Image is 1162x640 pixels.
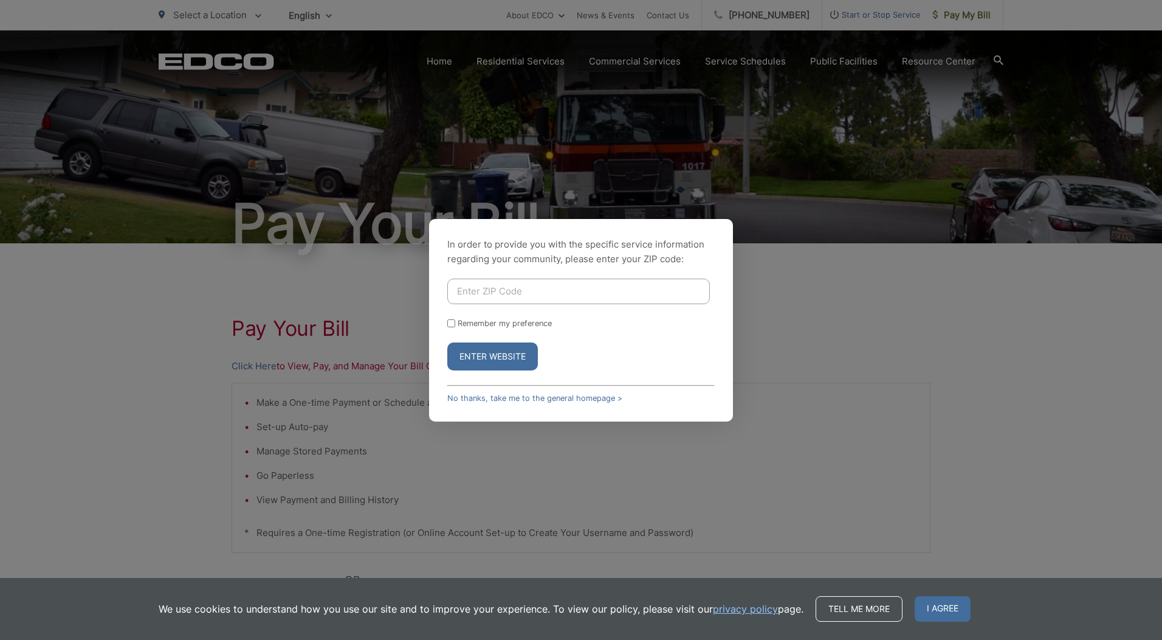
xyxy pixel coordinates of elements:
button: Enter Website [447,343,538,370]
span: I agree [915,596,971,622]
a: No thanks, take me to the general homepage > [447,394,622,403]
input: Enter ZIP Code [447,279,710,304]
label: Remember my preference [458,319,552,328]
a: Tell me more [816,596,902,622]
a: privacy policy [713,602,778,616]
p: In order to provide you with the specific service information regarding your community, please en... [447,237,715,266]
p: We use cookies to understand how you use our site and to improve your experience. To view our pol... [159,602,803,616]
